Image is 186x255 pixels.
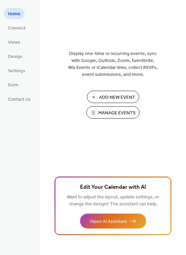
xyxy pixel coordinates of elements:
span: Form [8,82,18,89]
a: Home [4,8,25,19]
span: Design [8,53,23,60]
a: Connect [4,22,30,33]
span: Add New Event [99,94,135,101]
button: Add New Event [87,91,139,103]
span: Want to adjust the layout, update settings, or change the design? The assistant can help. [67,193,159,209]
button: Manage Events [86,106,139,119]
a: Views [4,36,24,47]
span: Views [8,39,20,46]
span: Home [8,11,21,18]
span: Contact Us [8,96,31,103]
span: Settings [8,68,25,75]
a: Design [4,51,27,62]
span: Display one-time or recurring events, sync with Google, Outlook, Zoom, Eventbrite, Wix Events or ... [68,50,158,78]
a: Contact Us [4,93,35,104]
span: Edit Your Calendar with AI [80,183,146,192]
a: Form [4,79,22,90]
span: Connect [8,25,26,32]
button: Open AI Assistant [80,214,146,229]
span: Open AI Assistant [90,218,127,225]
a: Settings [4,65,29,76]
span: Manage Events [98,110,136,117]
